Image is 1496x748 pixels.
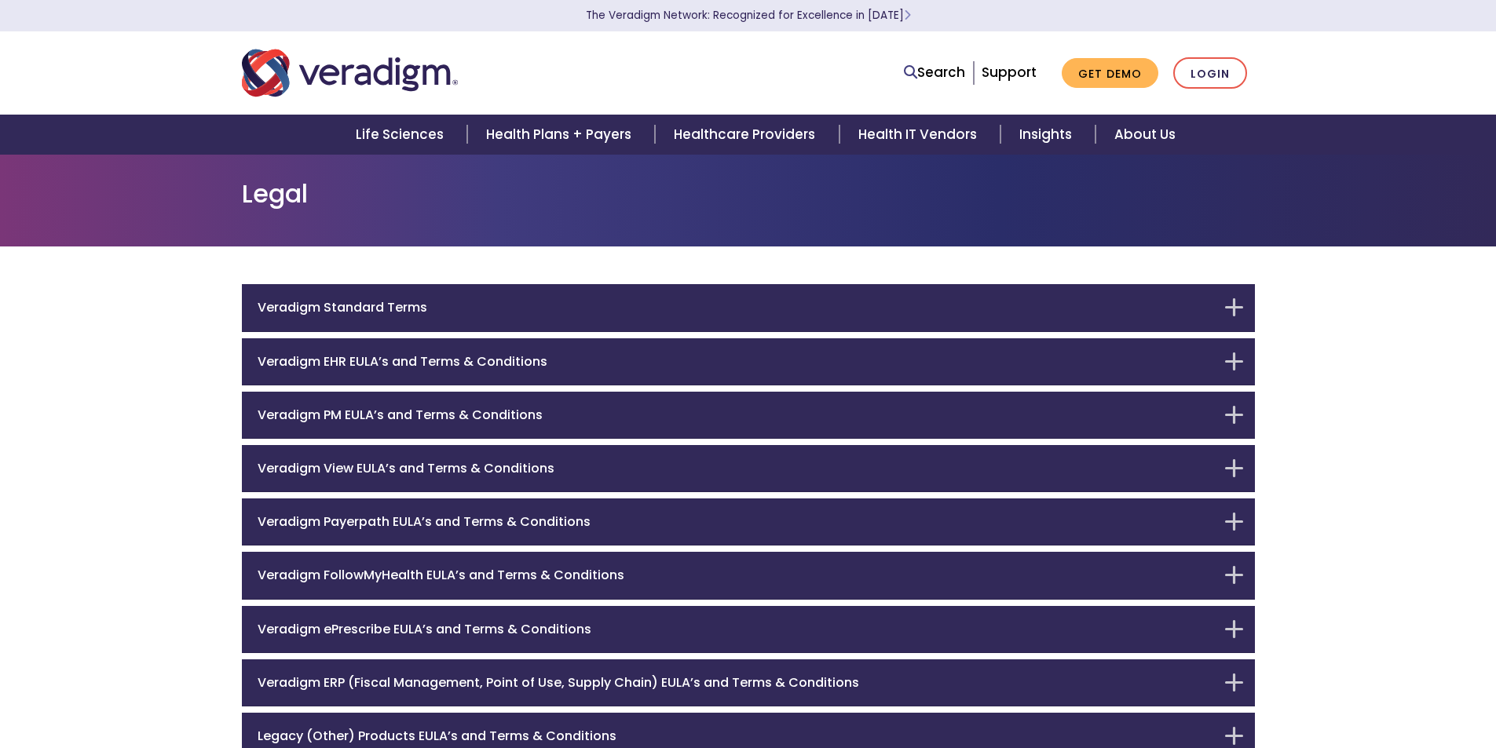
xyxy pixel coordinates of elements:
h6: Veradigm EHR EULA’s and Terms & Conditions [258,354,1216,369]
a: Search [904,62,965,83]
a: Insights [1000,115,1095,155]
h6: Veradigm ERP (Fiscal Management, Point of Use, Supply Chain) EULA’s and Terms & Conditions [258,675,1216,690]
a: The Veradigm Network: Recognized for Excellence in [DATE]Learn More [586,8,911,23]
a: Support [982,63,1037,82]
img: Veradigm logo [242,47,458,99]
h6: Veradigm ePrescribe EULA’s and Terms & Conditions [258,622,1216,637]
h6: Veradigm View EULA’s and Terms & Conditions [258,461,1216,476]
h6: Veradigm FollowMyHealth EULA’s and Terms & Conditions [258,567,1216,582]
a: About Us [1095,115,1194,155]
a: Health Plans + Payers [467,115,655,155]
a: Get Demo [1062,58,1158,89]
h1: Legal [242,179,1255,209]
a: Login [1173,57,1247,89]
h6: Legacy (Other) Products EULA’s and Terms & Conditions [258,728,1216,743]
a: Healthcare Providers [655,115,839,155]
a: Life Sciences [337,115,467,155]
h6: Veradigm Standard Terms [258,300,1216,315]
h6: Veradigm PM EULA’s and Terms & Conditions [258,407,1216,422]
h6: Veradigm Payerpath EULA’s and Terms & Conditions [258,514,1216,529]
span: Learn More [904,8,911,23]
a: Health IT Vendors [839,115,1000,155]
